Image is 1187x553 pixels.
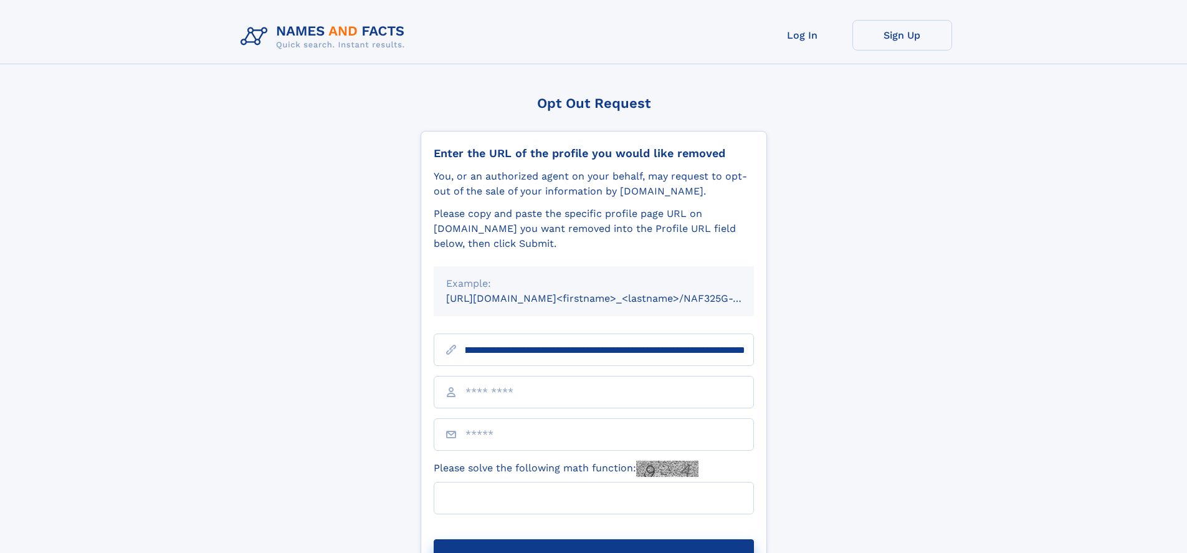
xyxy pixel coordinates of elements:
[446,276,741,291] div: Example:
[236,20,415,54] img: Logo Names and Facts
[434,461,698,477] label: Please solve the following math function:
[852,20,952,50] a: Sign Up
[434,169,754,199] div: You, or an authorized agent on your behalf, may request to opt-out of the sale of your informatio...
[434,147,754,160] div: Enter the URL of the profile you would like removed
[753,20,852,50] a: Log In
[434,206,754,251] div: Please copy and paste the specific profile page URL on [DOMAIN_NAME] you want removed into the Pr...
[446,292,778,304] small: [URL][DOMAIN_NAME]<firstname>_<lastname>/NAF325G-xxxxxxxx
[421,95,767,111] div: Opt Out Request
